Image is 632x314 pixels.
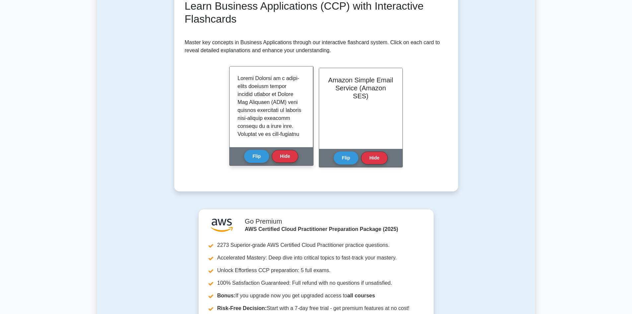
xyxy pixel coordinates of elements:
[185,39,448,54] p: Master key concepts in Business Applications through our interactive flashcard system. Click on e...
[244,150,269,163] button: Flip
[327,76,394,100] h2: Amazon Simple Email Service (Amazon SES)
[361,152,387,164] button: Hide
[334,152,359,164] button: Flip
[272,150,298,163] button: Hide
